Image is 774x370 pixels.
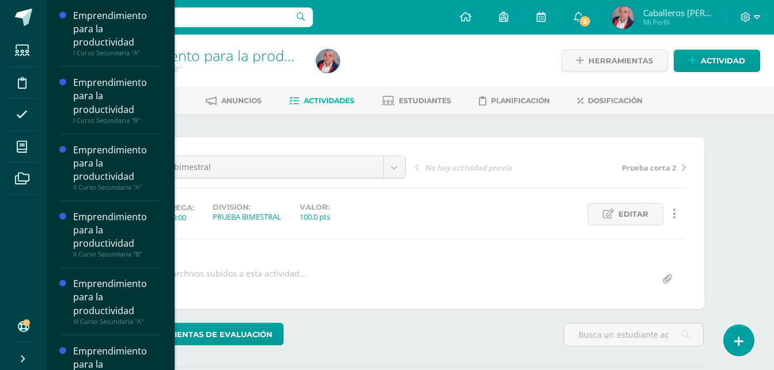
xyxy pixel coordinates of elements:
[316,50,339,73] img: 718472c83144e4d062e4550837bf6643.png
[73,277,161,325] a: Emprendimiento para la productividadIII Curso Secundaria "A"
[73,76,161,116] div: Emprendimiento para la productividad
[550,161,686,173] a: Prueba corta 2
[399,96,451,105] span: Estudiantes
[561,50,668,72] a: Herramientas
[300,203,330,212] label: Valor:
[73,144,161,183] div: Emprendimiento para la productividad
[611,6,635,29] img: 718472c83144e4d062e4550837bf6643.png
[90,63,303,74] div: III Curso Secundaria 'B'
[643,7,712,18] span: Caballeros [PERSON_NAME]
[588,96,643,105] span: Dosificación
[73,9,161,57] a: Emprendimiento para la productividadI Curso Secundaria "A"
[382,92,451,110] a: Estudiantes
[73,210,161,258] a: Emprendimiento para la productividadII Curso Secundaria "B"
[73,9,161,49] div: Emprendimiento para la productividad
[73,250,161,258] div: II Curso Secundaria "B"
[142,268,307,290] div: No hay archivos subidos a esta actividad...
[491,96,550,105] span: Planificación
[206,92,262,110] a: Anuncios
[579,15,591,28] span: 5
[73,318,161,326] div: III Curso Secundaria "A"
[90,46,343,65] a: Emprendimiento para la productividad
[144,156,375,178] span: Prueba bimestral
[73,76,161,124] a: Emprendimiento para la productividadI Curso Secundaria "B"
[73,277,161,317] div: Emprendimiento para la productividad
[73,49,161,57] div: I Curso Secundaria "A"
[116,323,284,345] a: Herramientas de evaluación
[73,116,161,124] div: I Curso Secundaria "B"
[588,50,653,71] span: Herramientas
[479,92,550,110] a: Planificación
[643,17,712,27] span: Mi Perfil
[701,50,745,71] span: Actividad
[674,50,760,72] a: Actividad
[135,156,405,178] a: Prueba bimestral
[54,7,313,27] input: Busca un usuario...
[73,144,161,191] a: Emprendimiento para la productividadII Curso Secundaria "A"
[622,163,676,173] span: Prueba corta 2
[425,163,512,173] span: No hay actividad previa
[73,210,161,250] div: Emprendimiento para la productividad
[213,203,281,212] label: División:
[73,183,161,191] div: II Curso Secundaria "A"
[90,47,303,63] h1: Emprendimiento para la productividad
[564,323,703,346] input: Busca un estudiante aquí...
[139,324,273,345] span: Herramientas de evaluación
[304,96,354,105] span: Actividades
[289,92,354,110] a: Actividades
[577,92,643,110] a: Dosificación
[300,212,330,222] div: 100.0 pts
[221,96,262,105] span: Anuncios
[213,212,281,222] div: PRUEBA BIMESTRAL
[618,203,648,225] span: Editar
